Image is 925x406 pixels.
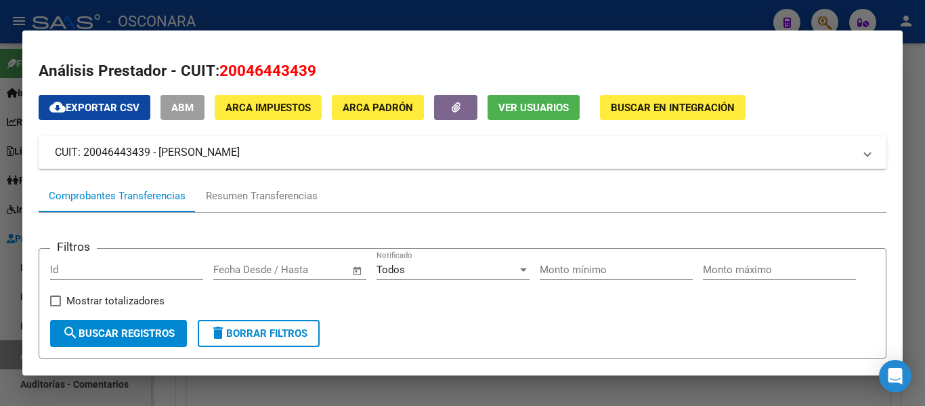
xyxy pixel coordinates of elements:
[213,264,268,276] input: Fecha inicio
[39,95,150,120] button: Exportar CSV
[62,325,79,341] mat-icon: search
[210,327,307,340] span: Borrar Filtros
[49,99,66,115] mat-icon: cloud_download
[332,95,424,120] button: ARCA Padrón
[39,60,886,83] h2: Análisis Prestador - CUIT:
[343,102,413,114] span: ARCA Padrón
[498,102,569,114] span: Ver Usuarios
[350,263,366,279] button: Open calendar
[55,144,854,161] mat-panel-title: CUIT: 20046443439 - [PERSON_NAME]
[377,264,405,276] span: Todos
[39,136,886,169] mat-expansion-panel-header: CUIT: 20046443439 - [PERSON_NAME]
[219,62,316,79] span: 20046443439
[600,95,746,120] button: Buscar en Integración
[66,293,165,309] span: Mostrar totalizadores
[879,360,911,392] div: Open Intercom Messenger
[210,325,226,341] mat-icon: delete
[62,327,175,340] span: Buscar Registros
[198,320,320,347] button: Borrar Filtros
[49,102,139,114] span: Exportar CSV
[215,95,322,120] button: ARCA Impuestos
[171,102,194,114] span: ABM
[225,102,311,114] span: ARCA Impuestos
[280,264,346,276] input: Fecha fin
[50,320,187,347] button: Buscar Registros
[160,95,205,120] button: ABM
[206,188,318,204] div: Resumen Transferencias
[50,238,97,256] h3: Filtros
[49,188,186,204] div: Comprobantes Transferencias
[611,102,735,114] span: Buscar en Integración
[488,95,580,120] button: Ver Usuarios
